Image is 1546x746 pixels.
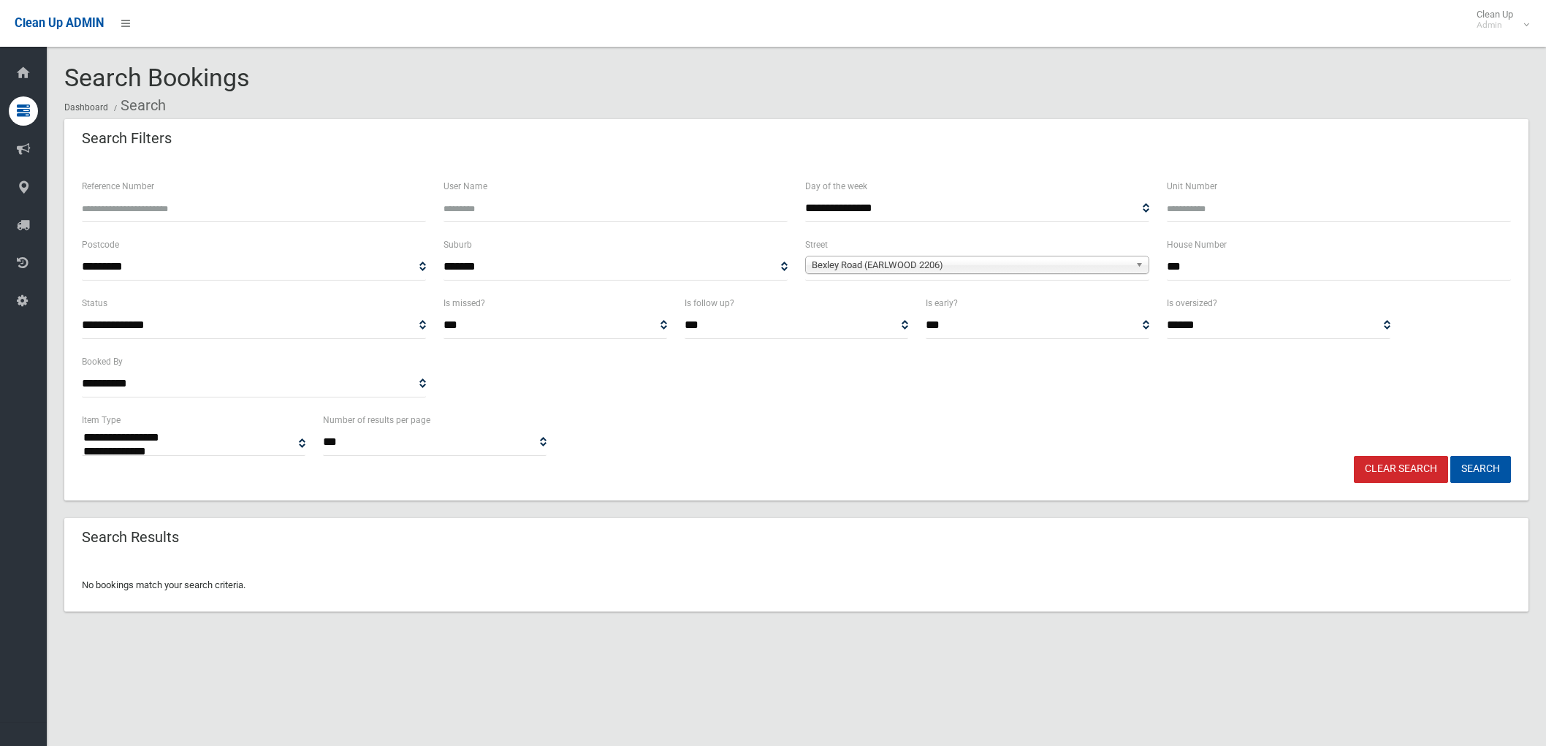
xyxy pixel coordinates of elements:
label: Is follow up? [685,295,734,311]
label: Number of results per page [323,412,430,428]
button: Search [1450,456,1511,483]
a: Clear Search [1354,456,1448,483]
div: No bookings match your search criteria. [64,559,1528,612]
label: Street [805,237,828,253]
label: Is oversized? [1167,295,1217,311]
small: Admin [1477,20,1513,31]
label: Item Type [82,412,121,428]
header: Search Results [64,523,197,552]
label: Is early? [926,295,958,311]
label: Is missed? [443,295,485,311]
label: Suburb [443,237,472,253]
label: House Number [1167,237,1227,253]
label: Reference Number [82,178,154,194]
label: Postcode [82,237,119,253]
label: User Name [443,178,487,194]
span: Bexley Road (EARLWOOD 2206) [812,256,1130,274]
span: Clean Up ADMIN [15,16,104,30]
li: Search [110,92,166,119]
header: Search Filters [64,124,189,153]
a: Dashboard [64,102,108,113]
label: Status [82,295,107,311]
label: Booked By [82,354,123,370]
span: Search Bookings [64,63,250,92]
label: Unit Number [1167,178,1217,194]
span: Clean Up [1469,9,1528,31]
label: Day of the week [805,178,867,194]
